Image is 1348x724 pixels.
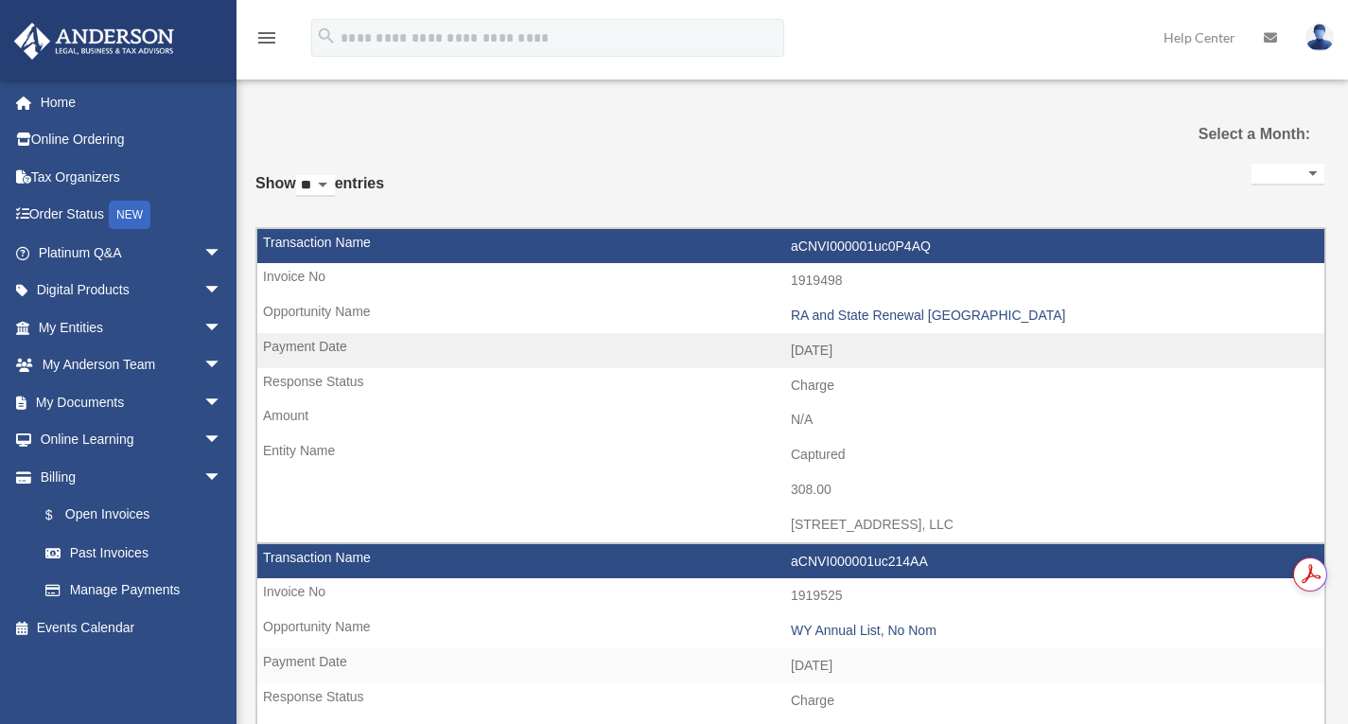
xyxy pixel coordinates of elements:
[255,26,278,49] i: menu
[203,421,241,460] span: arrow_drop_down
[13,234,251,272] a: Platinum Q&Aarrow_drop_down
[1161,121,1310,148] label: Select a Month:
[257,544,1324,580] td: aCNVI000001uc214AA
[13,309,251,346] a: My Entitiesarrow_drop_down
[257,472,1324,508] td: 308.00
[13,383,251,421] a: My Documentsarrow_drop_down
[257,507,1324,543] td: [STREET_ADDRESS], LLC
[13,272,251,309] a: Digital Productsarrow_drop_down
[13,458,251,496] a: Billingarrow_drop_down
[26,534,241,572] a: Past Invoices
[56,503,65,527] span: $
[257,402,1324,438] td: N/A
[13,346,251,384] a: My Anderson Teamarrow_drop_down
[791,308,1315,324] div: RA and State Renewal [GEOGRAPHIC_DATA]
[791,623,1315,639] div: WY Annual List, No Nom
[203,458,241,497] span: arrow_drop_down
[13,83,251,121] a: Home
[13,158,251,196] a: Tax Organizers
[257,333,1324,369] td: [DATE]
[203,309,241,347] span: arrow_drop_down
[257,578,1324,614] td: 1919525
[13,609,251,646] a: Events Calendar
[257,229,1324,265] td: aCNVI000001uc0P4AQ
[255,33,278,49] a: menu
[203,234,241,273] span: arrow_drop_down
[257,263,1324,299] td: 1919498
[255,170,384,216] label: Show entries
[9,23,180,60] img: Anderson Advisors Platinum Portal
[316,26,337,46] i: search
[26,572,251,609] a: Manage Payments
[13,421,251,459] a: Online Learningarrow_drop_down
[109,201,150,229] div: NEW
[257,437,1324,473] td: Captured
[203,346,241,385] span: arrow_drop_down
[203,272,241,310] span: arrow_drop_down
[296,175,335,197] select: Showentries
[1305,24,1334,51] img: User Pic
[257,648,1324,684] td: [DATE]
[257,683,1324,719] td: Charge
[203,383,241,422] span: arrow_drop_down
[13,121,251,159] a: Online Ordering
[13,196,251,235] a: Order StatusNEW
[26,496,251,535] a: $Open Invoices
[257,368,1324,404] td: Charge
